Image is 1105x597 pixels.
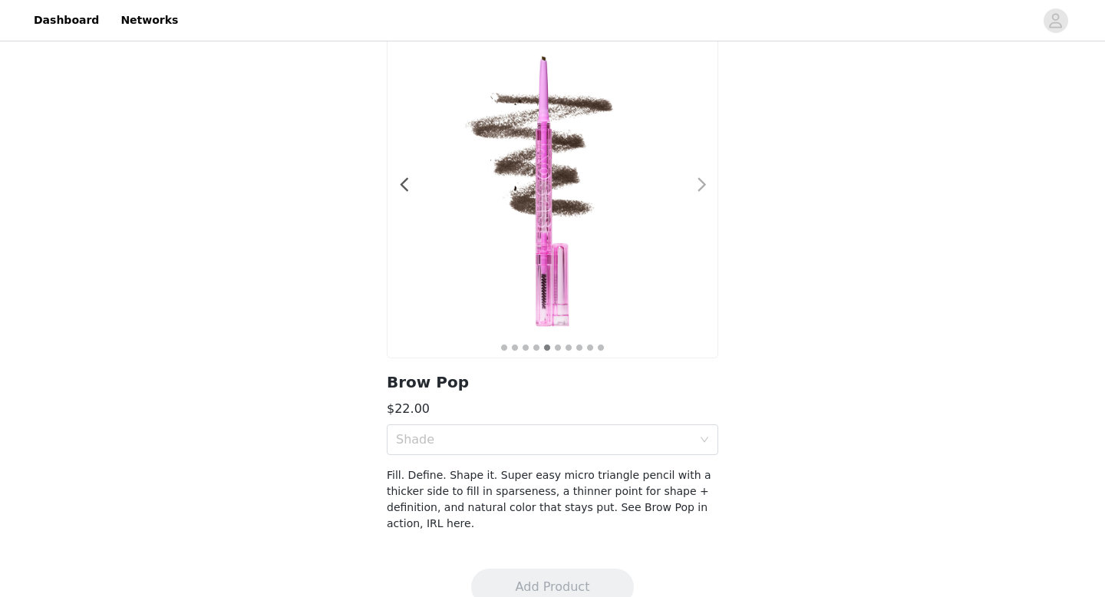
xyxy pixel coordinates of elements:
[387,467,718,532] h4: Fill. Define. Shape it. Super easy micro triangle pencil with a thicker side to fill in sparsenes...
[597,344,605,351] button: 10
[25,3,108,38] a: Dashboard
[576,344,583,351] button: 8
[543,344,551,351] button: 5
[522,344,529,351] button: 3
[565,344,572,351] button: 7
[396,432,692,447] div: Shade
[554,344,562,351] button: 6
[586,344,594,351] button: 9
[500,344,508,351] button: 1
[533,344,540,351] button: 4
[1048,8,1063,33] div: avatar
[111,3,187,38] a: Networks
[511,344,519,351] button: 2
[387,400,718,418] h3: $22.00
[700,435,709,446] i: icon: down
[387,371,718,394] h2: Brow Pop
